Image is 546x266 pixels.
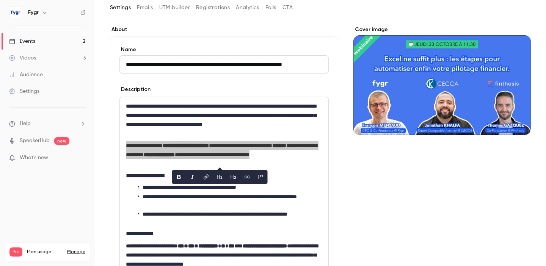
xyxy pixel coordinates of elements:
label: Name [119,46,329,53]
button: CTA [282,2,293,14]
a: Manage [67,249,85,255]
button: italic [187,171,199,183]
label: Cover image [353,26,531,33]
label: Description [119,86,151,93]
button: blockquote [255,171,267,183]
label: About [110,26,338,33]
a: SpeakerHub [20,137,50,145]
li: help-dropdown-opener [9,120,86,128]
div: Settings [9,88,39,95]
button: UTM builder [159,2,190,14]
img: Fygr [9,6,22,19]
span: Plan usage [27,249,63,255]
div: Audience [9,71,43,78]
button: Registrations [196,2,230,14]
span: Pro [9,247,22,257]
button: bold [173,171,185,183]
button: link [200,171,212,183]
button: Analytics [236,2,259,14]
section: Cover image [353,26,531,135]
button: Emails [137,2,153,14]
div: Videos [9,54,36,62]
span: Help [20,120,31,128]
span: new [54,137,69,145]
div: Events [9,38,35,45]
button: Polls [265,2,276,14]
button: Settings [110,2,131,14]
span: What's new [20,154,48,162]
h6: Fygr [28,9,39,16]
iframe: Noticeable Trigger [77,155,86,161]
